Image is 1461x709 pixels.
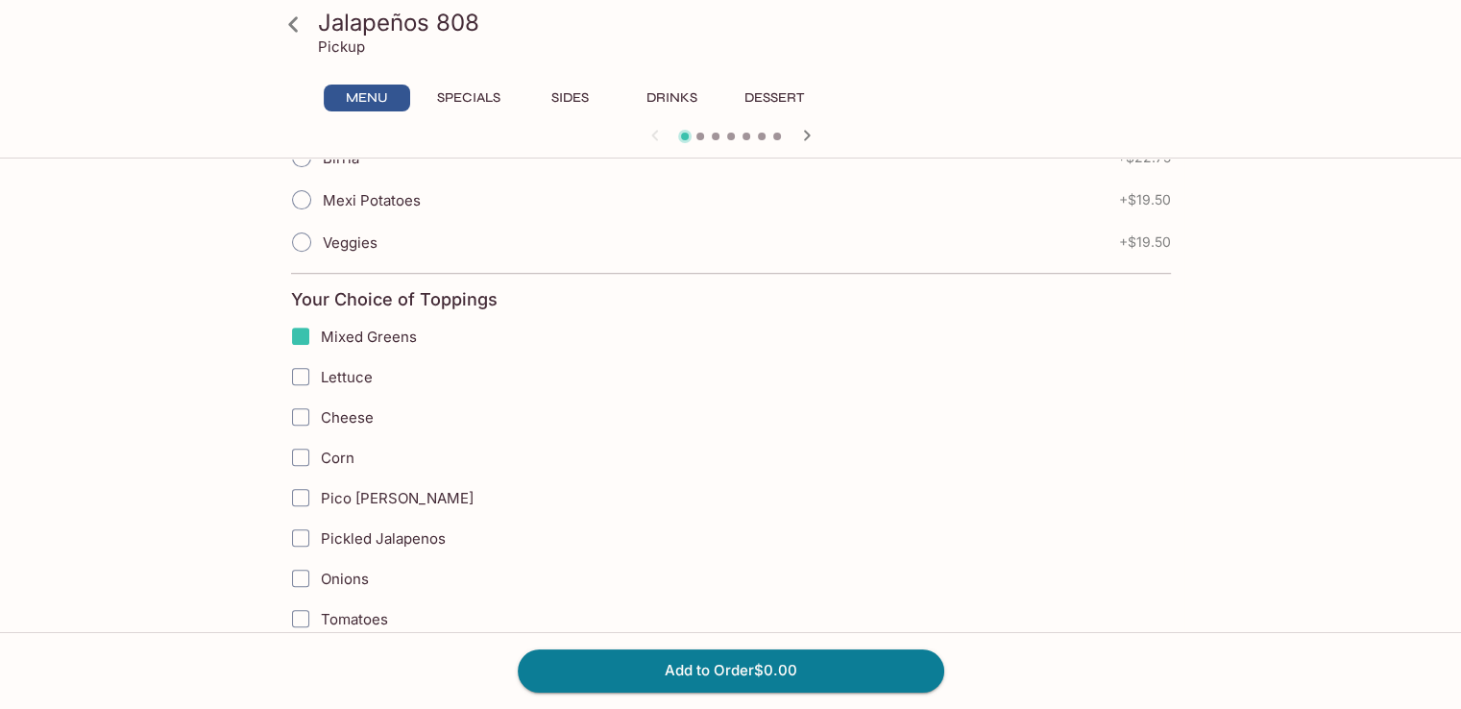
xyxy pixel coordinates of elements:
button: Dessert [731,85,817,111]
span: Mexi Potatoes [323,191,421,209]
span: + $19.50 [1119,234,1171,250]
span: Pico [PERSON_NAME] [321,489,474,507]
h3: Jalapeños 808 [318,8,1177,37]
button: Specials [426,85,512,111]
span: Tomatoes [321,610,388,628]
button: Drinks [629,85,716,111]
span: Mixed Greens [321,328,417,346]
span: Lettuce [321,368,373,386]
button: Sides [527,85,614,111]
span: Veggies [323,233,377,252]
button: Add to Order$0.00 [518,649,944,692]
button: Menu [324,85,410,111]
h4: Your Choice of Toppings [291,289,498,310]
span: Corn [321,449,354,467]
span: Pickled Jalapenos [321,529,446,548]
p: Pickup [318,37,365,56]
span: + $19.50 [1119,192,1171,208]
span: Cheese [321,408,374,427]
span: Onions [321,570,369,588]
